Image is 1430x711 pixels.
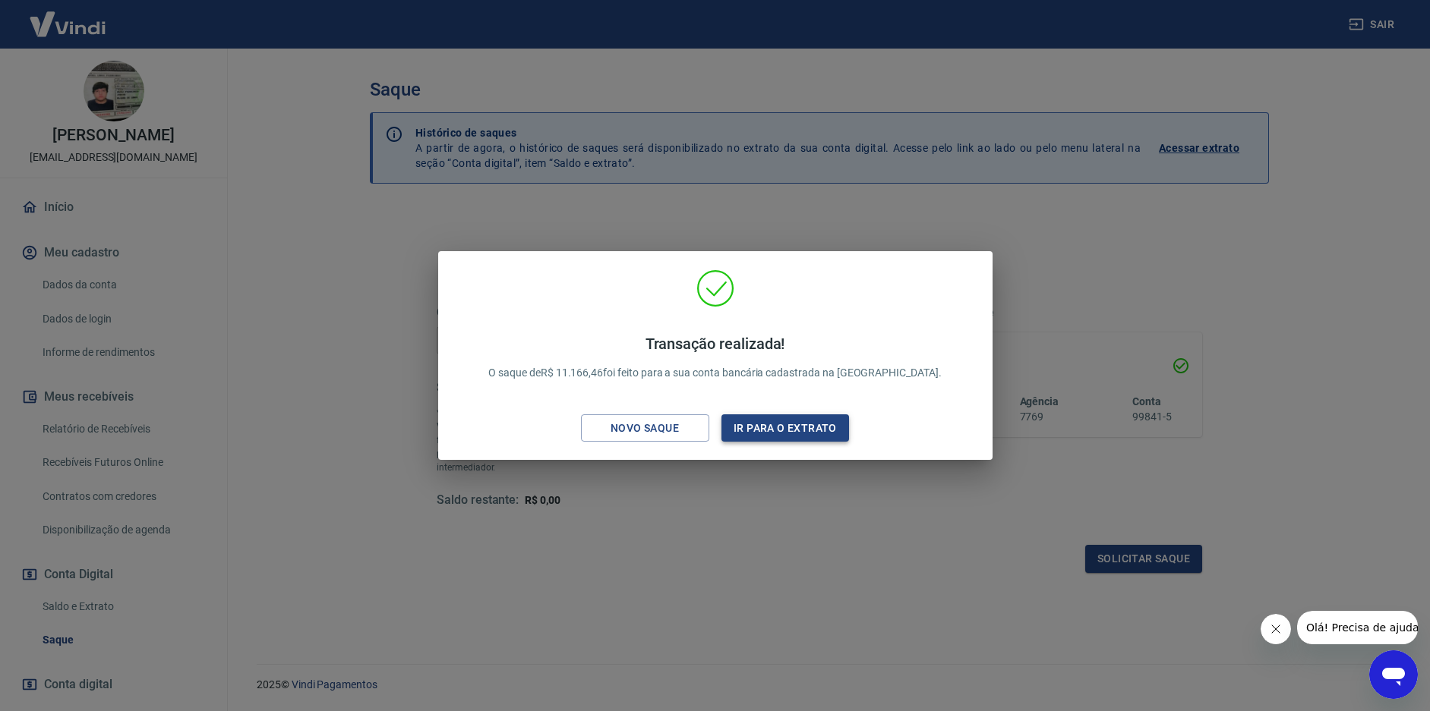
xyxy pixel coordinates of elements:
[9,11,128,23] span: Olá! Precisa de ajuda?
[581,414,709,442] button: Novo saque
[721,414,850,442] button: Ir para o extrato
[592,419,697,438] div: Novo saque
[1261,614,1291,644] iframe: Fechar mensagem
[488,335,942,381] p: O saque de R$ 11.166,46 foi feito para a sua conta bancária cadastrada na [GEOGRAPHIC_DATA].
[488,335,942,353] h4: Transação realizada!
[1297,611,1418,644] iframe: Mensagem da empresa
[1369,650,1418,699] iframe: Botão para abrir a janela de mensagens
